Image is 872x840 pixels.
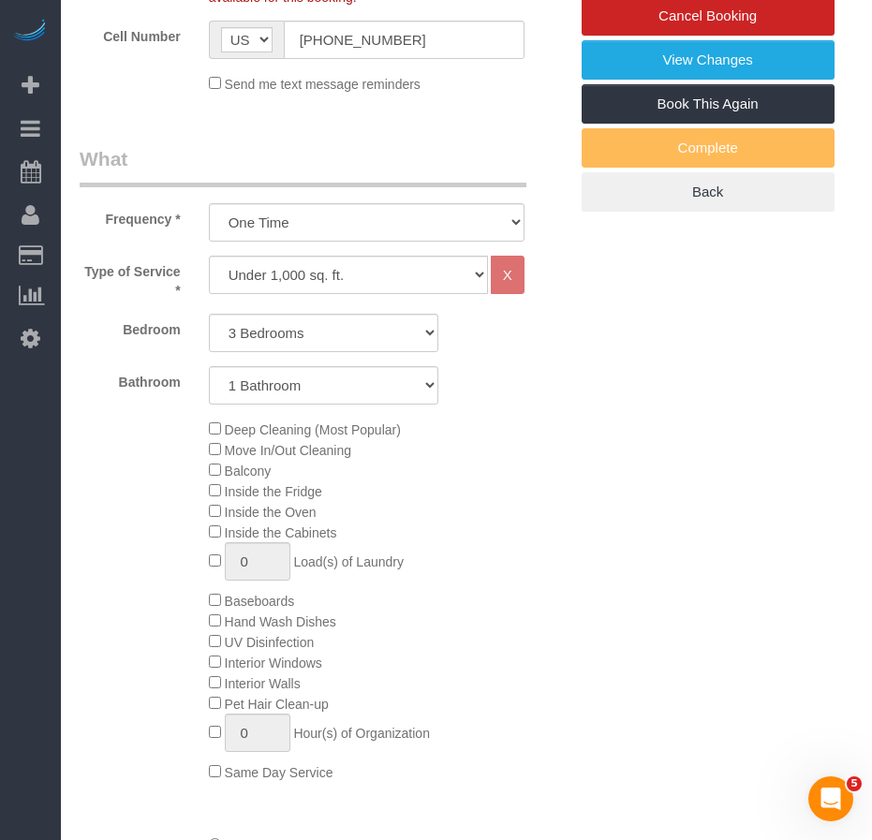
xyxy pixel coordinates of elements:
label: Bedroom [66,314,195,339]
span: Interior Walls [225,676,301,691]
img: Automaid Logo [11,19,49,45]
span: Inside the Fridge [225,484,322,499]
label: Frequency * [66,203,195,228]
span: Hour(s) of Organization [293,726,430,741]
span: Load(s) of Laundry [293,554,404,569]
legend: What [80,145,526,187]
span: Move In/Out Cleaning [225,443,351,458]
input: Cell Number [284,21,525,59]
iframe: Intercom live chat [808,776,853,821]
label: Bathroom [66,366,195,391]
span: Interior Windows [225,656,322,671]
span: 5 [847,776,862,791]
span: Deep Cleaning (Most Popular) [225,422,401,437]
span: Send me text message reminders [225,77,421,92]
a: View Changes [582,40,835,80]
span: Baseboards [225,594,295,609]
span: Balcony [225,464,272,479]
a: Book This Again [582,84,835,124]
span: Same Day Service [225,765,333,780]
span: Hand Wash Dishes [225,614,336,629]
span: Inside the Cabinets [225,525,337,540]
label: Type of Service * [66,256,195,300]
label: Cell Number [66,21,195,46]
span: Inside the Oven [225,505,317,520]
span: Pet Hair Clean-up [225,697,329,712]
span: UV Disinfection [225,635,315,650]
a: Back [582,172,835,212]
